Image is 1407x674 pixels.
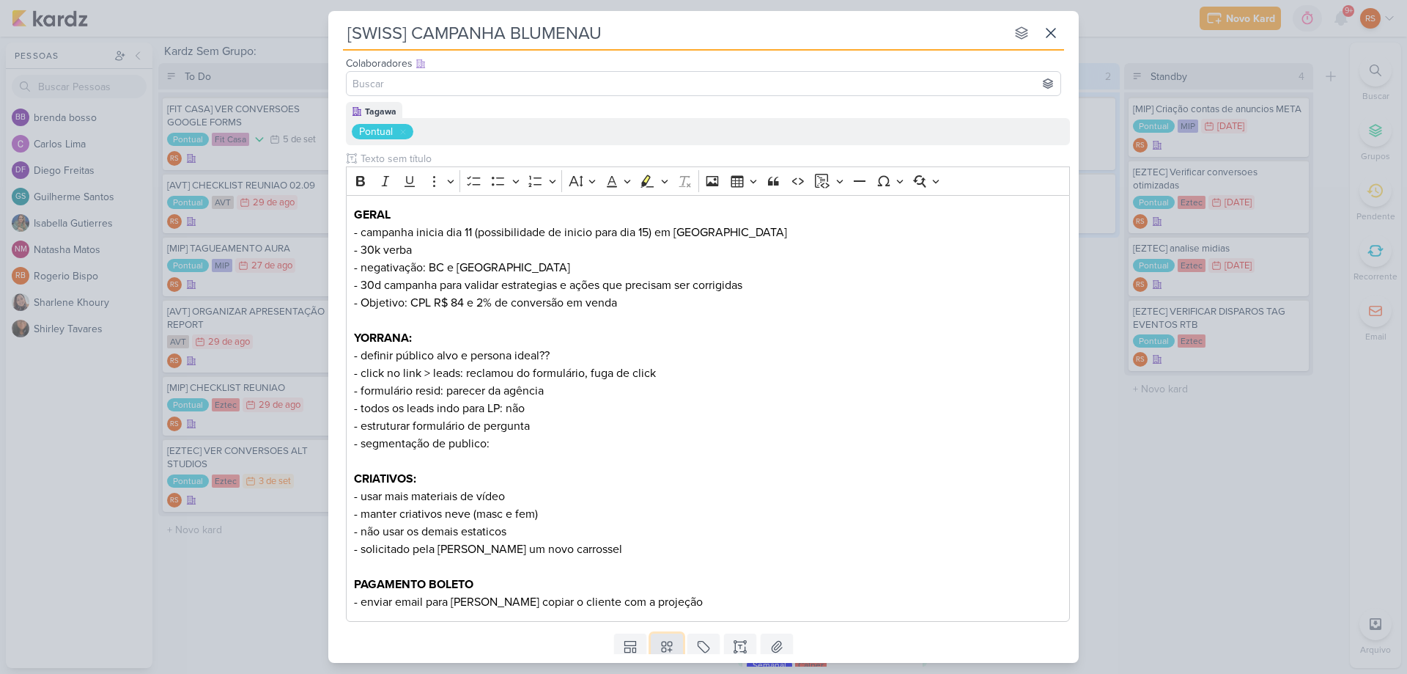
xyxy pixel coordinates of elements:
[354,593,1063,611] p: - enviar email para [PERSON_NAME] copiar o cliente com a projeção
[346,166,1070,195] div: Editor toolbar
[350,75,1057,92] input: Buscar
[354,347,1063,453] p: - definir público alvo e persona ideal?? - click no link > leads: reclamou do formulário, fuga de...
[346,56,1061,71] div: Colaboradores
[354,488,1063,558] p: - usar mais materiais de vídeo - manter criativos neve (masc e fem) - não usar os demais estatico...
[346,195,1070,623] div: Editor editing area: main
[354,577,473,592] strong: PAGAMENTO BOLETO
[354,208,391,222] strong: GERAL
[354,224,1063,312] p: - campanha inicia dia 11 (possibilidade de inicio para dia 15) em [GEOGRAPHIC_DATA] - 30k verba -...
[354,472,416,486] strong: CRIATIVOS:
[343,20,1005,46] input: Kard Sem Título
[359,124,393,139] div: Pontual
[358,151,1070,166] input: Texto sem título
[354,331,412,345] strong: YORRANA:
[365,105,396,118] div: Tagawa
